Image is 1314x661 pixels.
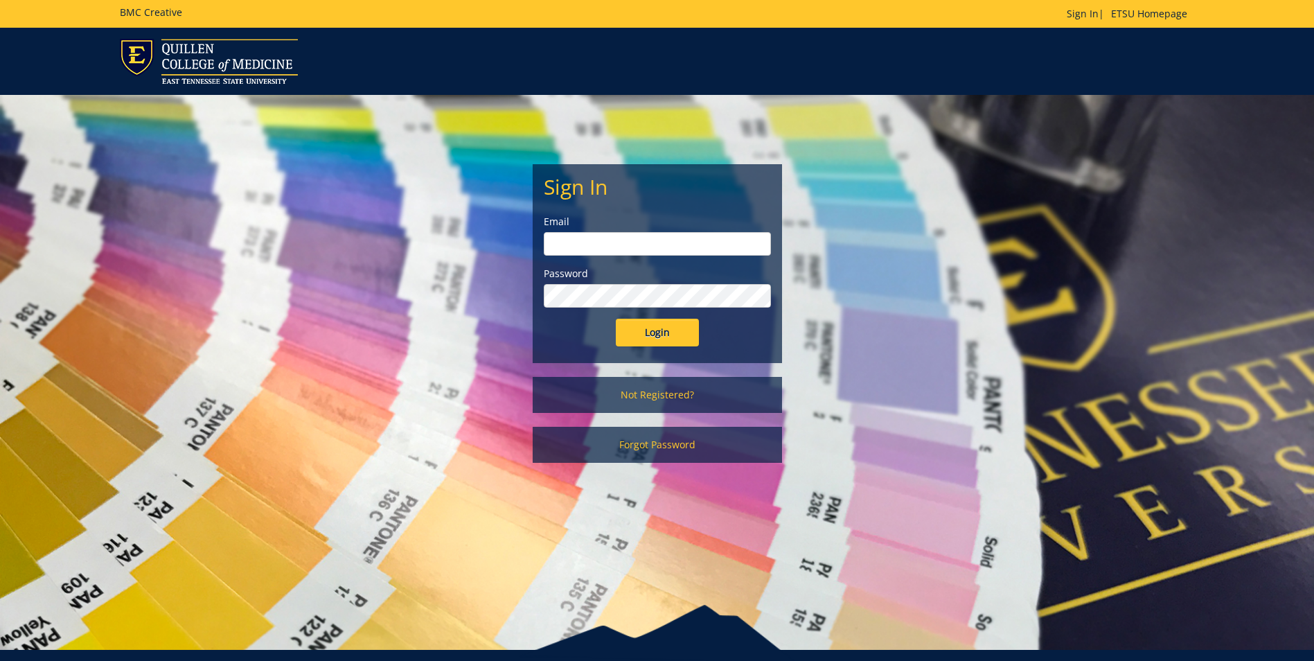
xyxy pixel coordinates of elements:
[1067,7,1099,20] a: Sign In
[1067,7,1194,21] p: |
[120,7,182,17] h5: BMC Creative
[533,427,782,463] a: Forgot Password
[544,215,771,229] label: Email
[1104,7,1194,20] a: ETSU Homepage
[120,39,298,84] img: ETSU logo
[544,267,771,281] label: Password
[533,377,782,413] a: Not Registered?
[544,175,771,198] h2: Sign In
[616,319,699,346] input: Login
